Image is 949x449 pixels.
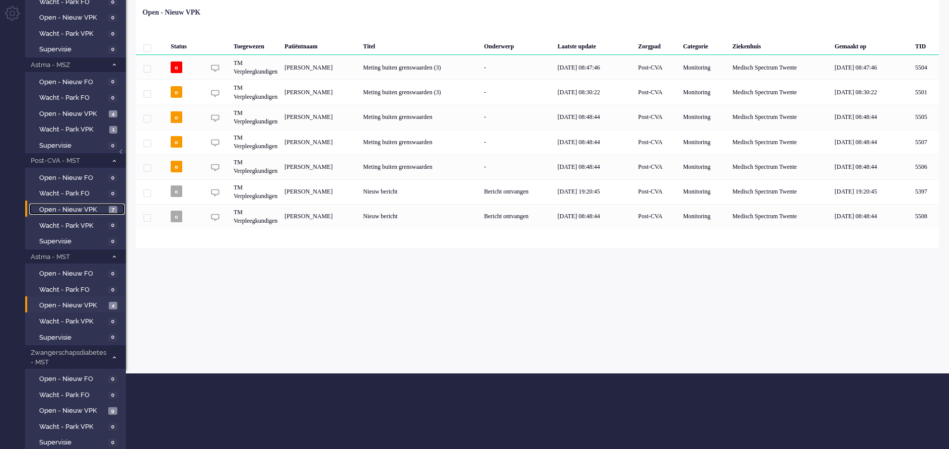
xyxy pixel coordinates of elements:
[281,55,359,80] div: [PERSON_NAME]
[108,286,117,294] span: 0
[211,139,220,147] img: ic_chat_grey.svg
[729,154,831,179] div: Medisch Spectrum Twente
[136,105,939,130] div: 5505
[136,179,939,204] div: 5397
[29,172,125,183] a: Open - Nieuw FO 0
[39,301,106,310] span: Open - Nieuw VPK
[108,318,117,326] span: 0
[108,14,117,22] span: 0
[831,130,912,154] div: [DATE] 08:48:44
[680,35,729,55] div: Categorie
[136,80,939,104] div: 5501
[29,268,125,279] a: Open - Nieuw FO 0
[39,13,106,23] span: Open - Nieuw VPK
[831,204,912,229] div: [DATE] 08:48:44
[912,55,939,80] div: 5504
[211,163,220,172] img: ic_chat_grey.svg
[29,284,125,295] a: Wacht - Park FO 0
[680,204,729,229] div: Monitoring
[831,154,912,179] div: [DATE] 08:48:44
[29,348,107,367] span: Zwangerschapsdiabetes - MST
[39,141,106,151] span: Supervisie
[29,204,125,215] a: Open - Nieuw VPK 7
[912,154,939,179] div: 5506
[29,235,125,246] a: Supervisie 0
[171,136,182,148] span: o
[39,438,106,447] span: Supervisie
[554,55,635,80] div: [DATE] 08:47:46
[136,204,939,229] div: 5508
[729,105,831,130] div: Medisch Spectrum Twente
[171,161,182,172] span: o
[554,35,635,55] div: Laatste update
[554,105,635,130] div: [DATE] 08:48:44
[680,154,729,179] div: Monitoring
[554,154,635,179] div: [DATE] 08:48:44
[912,80,939,104] div: 5501
[171,111,182,123] span: o
[108,423,117,431] span: 0
[29,76,125,87] a: Open - Nieuw FO 0
[912,179,939,204] div: 5397
[635,35,680,55] div: Zorgpad
[108,46,117,53] span: 0
[635,154,680,179] div: Post-CVA
[680,55,729,80] div: Monitoring
[230,80,281,104] div: TM Verpleegkundigen
[230,154,281,179] div: TM Verpleegkundigen
[230,55,281,80] div: TM Verpleegkundigen
[230,204,281,229] div: TM Verpleegkundigen
[29,123,125,135] a: Wacht - Park VPK 1
[831,55,912,80] div: [DATE] 08:47:46
[912,105,939,130] div: 5505
[39,221,106,231] span: Wacht - Park VPK
[109,110,117,118] span: 4
[108,238,117,245] span: 0
[281,204,359,229] div: [PERSON_NAME]
[39,317,106,327] span: Wacht - Park VPK
[29,405,125,416] a: Open - Nieuw VPK 9
[29,92,125,103] a: Wacht - Park FO 0
[29,436,125,447] a: Supervisie 0
[729,130,831,154] div: Medisch Spectrum Twente
[211,213,220,222] img: ic_chat_grey.svg
[39,237,106,246] span: Supervisie
[39,45,106,54] span: Supervisie
[680,80,729,104] div: Monitoring
[680,105,729,130] div: Monitoring
[481,179,554,204] div: Bericht ontvangen
[29,12,125,23] a: Open - Nieuw VPK 0
[635,55,680,80] div: Post-CVA
[142,8,200,18] div: Open - Nieuw VPK
[554,204,635,229] div: [DATE] 08:48:44
[29,156,107,166] span: Post-CVA - MST
[5,6,28,29] li: Admin menu
[481,130,554,154] div: -
[29,332,125,343] a: Supervisie 0
[481,105,554,130] div: -
[211,188,220,197] img: ic_chat_grey.svg
[230,105,281,130] div: TM Verpleegkundigen
[359,105,480,130] div: Meting buiten grenswaarden
[171,211,182,222] span: o
[39,78,106,87] span: Open - Nieuw FO
[281,80,359,104] div: [PERSON_NAME]
[39,173,106,183] span: Open - Nieuw FO
[39,406,106,416] span: Open - Nieuw VPK
[29,252,107,262] span: Astma - MST
[29,421,125,432] a: Wacht - Park VPK 0
[359,80,480,104] div: Meting buiten grenswaarden (3)
[136,55,939,80] div: 5504
[29,373,125,384] a: Open - Nieuw FO 0
[481,80,554,104] div: -
[680,179,729,204] div: Monitoring
[39,422,106,432] span: Wacht - Park VPK
[359,179,480,204] div: Nieuw bericht
[109,302,117,309] span: 4
[29,299,125,310] a: Open - Nieuw VPK 4
[729,179,831,204] div: Medisch Spectrum Twente
[39,205,106,215] span: Open - Nieuw VPK
[831,80,912,104] div: [DATE] 08:30:22
[481,204,554,229] div: Bericht ontvangen
[39,333,106,343] span: Supervisie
